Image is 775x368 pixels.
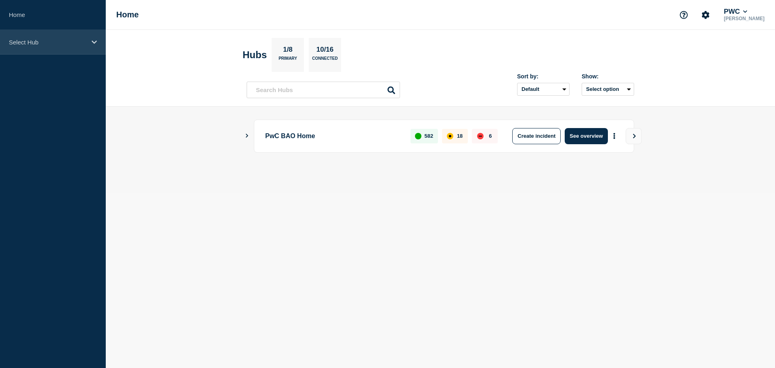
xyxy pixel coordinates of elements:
[279,56,297,65] p: Primary
[425,133,434,139] p: 582
[512,128,561,144] button: Create incident
[457,133,463,139] p: 18
[245,133,249,139] button: Show Connected Hubs
[722,8,749,16] button: PWC
[582,73,634,80] div: Show:
[243,49,267,61] h2: Hubs
[265,128,401,144] p: PwC BAO Home
[247,82,400,98] input: Search Hubs
[280,46,296,56] p: 1/8
[609,128,620,143] button: More actions
[477,133,484,139] div: down
[517,73,570,80] div: Sort by:
[116,10,139,19] h1: Home
[626,128,642,144] button: View
[9,39,86,46] p: Select Hub
[565,128,607,144] button: See overview
[697,6,714,23] button: Account settings
[447,133,453,139] div: affected
[312,56,337,65] p: Connected
[489,133,492,139] p: 6
[415,133,421,139] div: up
[722,16,766,21] p: [PERSON_NAME]
[313,46,337,56] p: 10/16
[582,83,634,96] button: Select option
[675,6,692,23] button: Support
[517,83,570,96] select: Sort by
